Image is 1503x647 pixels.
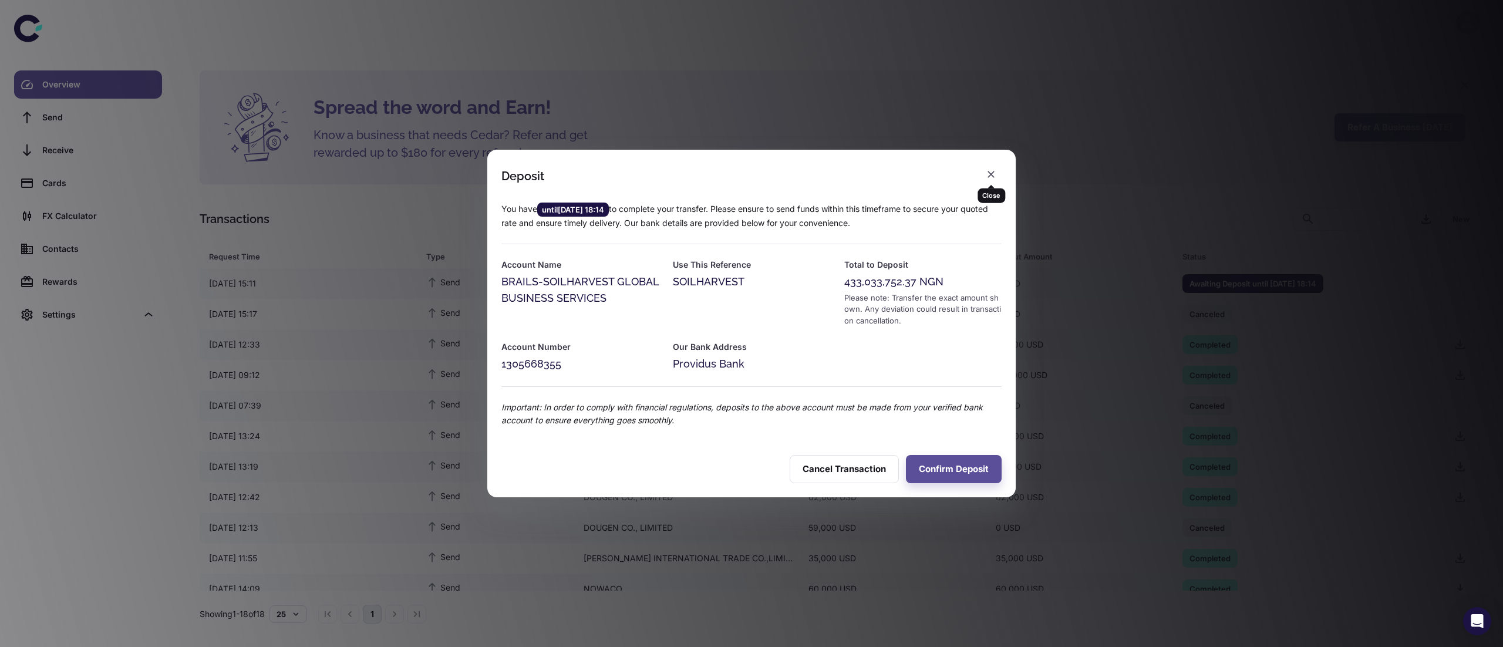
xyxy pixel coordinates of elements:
h6: Account Number [501,341,659,353]
button: Confirm Deposit [906,455,1002,483]
h6: Our Bank Address [673,341,830,353]
h6: Account Name [501,258,659,271]
div: 1305668355 [501,356,659,372]
p: You have to complete your transfer. Please ensure to send funds within this timeframe to secure y... [501,203,1002,230]
div: Close [978,188,1005,203]
div: 433,033,752.37 NGN [844,274,1002,290]
span: until [DATE] 18:14 [537,204,609,215]
div: BRAILS-SOILHARVEST GLOBAL BUSINESS SERVICES [501,274,659,306]
div: Providus Bank [673,356,830,372]
button: Cancel Transaction [790,455,899,483]
h6: Use This Reference [673,258,830,271]
h6: Total to Deposit [844,258,1002,271]
div: Open Intercom Messenger [1463,607,1491,635]
p: Important: In order to comply with financial regulations, deposits to the above account must be m... [501,401,1002,427]
div: Deposit [501,169,544,183]
div: Please note: Transfer the exact amount shown. Any deviation could result in transaction cancellat... [844,292,1002,327]
div: SOILHARVEST [673,274,830,290]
